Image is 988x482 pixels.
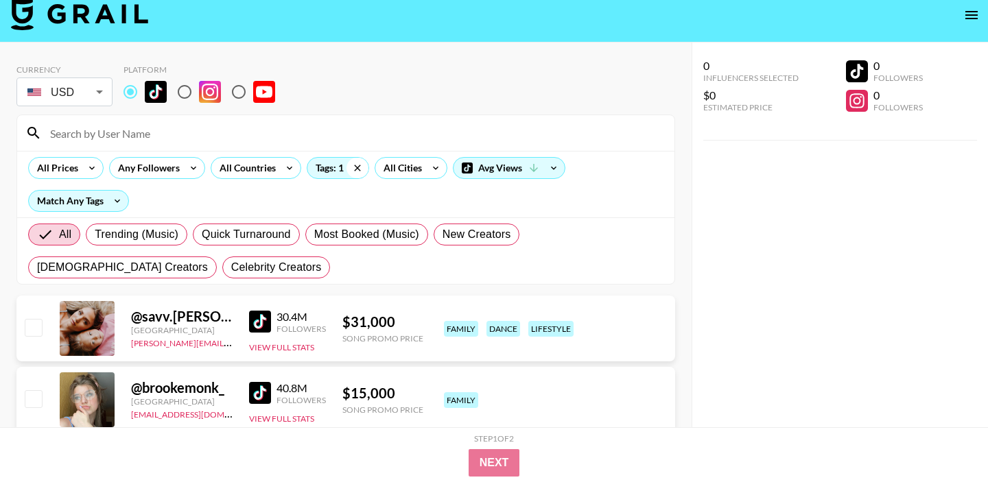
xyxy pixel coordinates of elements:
div: 40.8M [277,381,326,395]
div: Match Any Tags [29,191,128,211]
span: Most Booked (Music) [314,226,419,243]
div: family [444,392,478,408]
div: $ 15,000 [342,385,423,402]
div: Followers [873,73,923,83]
div: All Countries [211,158,279,178]
div: $0 [703,88,799,102]
img: TikTok [249,311,271,333]
input: Search by User Name [42,122,666,144]
div: 0 [703,59,799,73]
div: family [444,321,478,337]
a: [EMAIL_ADDRESS][DOMAIN_NAME] [131,407,269,420]
button: open drawer [958,1,985,29]
img: TikTok [145,81,167,103]
div: @ brookemonk_ [131,379,233,396]
div: Any Followers [110,158,183,178]
span: Trending (Music) [95,226,178,243]
span: All [59,226,71,243]
span: New Creators [443,226,511,243]
button: Next [469,449,520,477]
div: [GEOGRAPHIC_DATA] [131,396,233,407]
button: View Full Stats [249,342,314,352]
div: Followers [873,102,923,112]
img: TikTok [249,382,271,404]
div: Avg Views [454,158,565,178]
div: Followers [277,324,326,334]
div: dance [486,321,520,337]
div: Platform [123,64,286,75]
div: All Cities [375,158,425,178]
div: 0 [873,59,923,73]
div: $ 31,000 [342,313,423,330]
a: [PERSON_NAME][EMAIL_ADDRESS][DOMAIN_NAME] [131,335,334,348]
div: Song Promo Price [342,333,423,344]
div: Influencers Selected [703,73,799,83]
div: 30.4M [277,310,326,324]
img: Instagram [199,81,221,103]
div: lifestyle [528,321,574,337]
div: Currency [16,64,113,75]
div: All Prices [29,158,81,178]
div: Followers [277,395,326,405]
div: Step 1 of 2 [474,433,514,444]
div: USD [19,80,110,104]
div: @ savv.[PERSON_NAME] [131,308,233,325]
button: View Full Stats [249,413,314,424]
div: Estimated Price [703,102,799,112]
div: Song Promo Price [342,405,423,415]
div: [GEOGRAPHIC_DATA] [131,325,233,335]
img: YouTube [253,81,275,103]
span: [DEMOGRAPHIC_DATA] Creators [37,259,208,276]
div: 0 [873,88,923,102]
div: Tags: 1 [307,158,368,178]
span: Quick Turnaround [202,226,291,243]
span: Celebrity Creators [231,259,322,276]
